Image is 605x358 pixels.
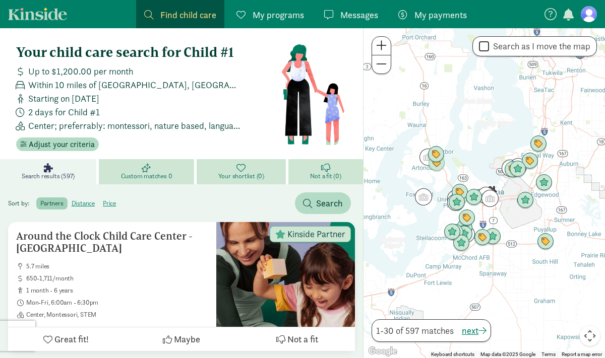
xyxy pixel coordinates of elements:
a: Custom matches 0 [99,159,196,184]
span: Up to $1,200.00 per month [28,64,133,78]
div: Click to see details [535,174,553,191]
a: Report a map error [562,351,602,357]
div: Click to see details [456,220,473,237]
div: Click to see details [447,224,464,241]
span: Maybe [174,332,200,346]
div: Click to see details [447,190,464,207]
span: Starting on [DATE] [28,92,99,105]
a: Terms [541,351,556,357]
span: 1-30 of 597 matches [376,324,454,337]
div: Click to see details [415,188,432,205]
div: Click to see details [451,184,468,201]
a: Not a fit (0) [288,159,363,184]
span: Not a fit (0) [310,172,341,180]
span: Map data ©2025 Google [480,351,535,357]
img: Google [366,345,399,358]
div: Click to see details [509,161,526,178]
button: Great fit! [8,327,124,351]
span: Search [316,196,343,210]
div: Click to see details [456,226,473,243]
a: Open this area in Google Maps (opens a new window) [366,345,399,358]
span: 650-1,711/month [26,274,208,282]
div: Click to see details [444,224,461,241]
div: Click to see details [537,233,554,250]
div: Click to see details [521,153,538,170]
div: Click to see details [458,209,475,227]
label: partners [36,197,67,209]
span: 1 month - 6 years [26,287,208,295]
button: Keyboard shortcuts [431,351,474,358]
span: Search results (597) [22,172,75,180]
button: Not a fit [239,327,355,351]
div: Click to see details [428,146,445,163]
h5: Around the Clock Child Care Center -[GEOGRAPHIC_DATA] [16,230,208,254]
span: Not a fit [287,332,318,346]
div: Click to see details [477,187,495,204]
div: Click to see details [484,228,501,245]
span: Mon-Fri, 6:00am - 6:30pm [26,299,208,307]
div: Click to see details [481,190,499,207]
span: Great fit! [54,332,89,346]
button: Search [295,192,351,214]
div: Click to see details [474,229,491,246]
span: 2 days for Child #1 [28,105,100,119]
span: Kinside Partner [287,230,345,239]
div: Click to see details [453,235,470,252]
div: Click to see details [504,161,521,178]
div: Click to see details [502,160,519,177]
button: next [462,324,487,337]
span: Find child care [160,8,216,22]
span: Messages [340,8,378,22]
div: Click to see details [510,158,527,175]
label: distance [68,197,99,209]
div: Click to see details [419,149,437,166]
div: Click to see details [448,194,465,211]
button: Maybe [124,327,239,351]
a: Your shortlist (0) [197,159,289,184]
button: Adjust your criteria [16,137,99,152]
span: My programs [253,8,304,22]
div: Click to see details [481,183,499,200]
h4: Your child care search for Child #1 [16,44,281,60]
span: Custom matches 0 [121,172,172,180]
label: Search as I move the map [489,40,590,52]
span: Adjust your criteria [29,138,95,151]
span: Within 10 miles of [GEOGRAPHIC_DATA], [GEOGRAPHIC_DATA] [28,78,240,92]
span: 5.7 miles [26,262,208,270]
a: Kinside [8,8,67,20]
div: Click to see details [530,135,547,153]
div: Click to see details [428,155,445,172]
label: price [99,197,120,209]
div: Click to see details [517,192,534,209]
span: My payments [414,8,467,22]
span: Center, Montessori, STEM [26,311,208,319]
button: Map camera controls [580,326,600,346]
span: Sort by: [8,199,35,207]
span: Center; preferrably: montessori, nature based, language immersion, play based or waldorf.; any sc... [28,119,240,132]
div: Click to see details [447,194,464,211]
span: Your shortlist (0) [218,172,264,180]
div: Click to see details [465,189,482,206]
